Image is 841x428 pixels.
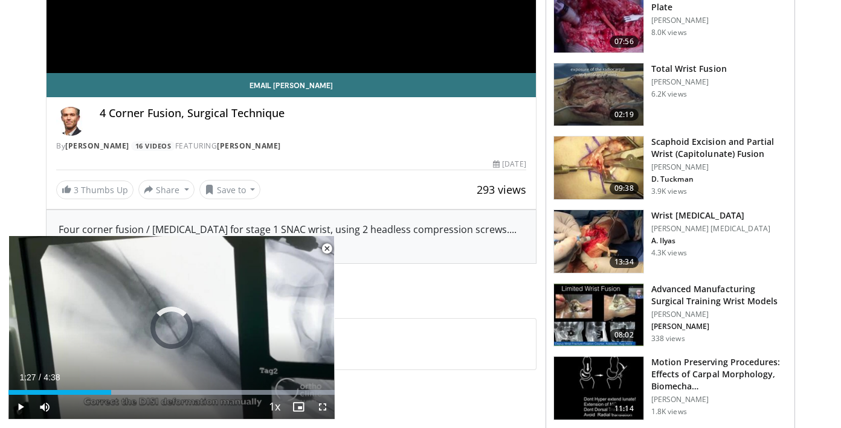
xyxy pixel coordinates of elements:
p: [PERSON_NAME] [MEDICAL_DATA] [651,224,770,234]
span: 13:34 [610,256,639,268]
p: D. Tuckman [651,174,787,184]
a: [PERSON_NAME] [65,141,129,151]
button: Share [138,180,195,199]
p: 3.9K views [651,187,687,196]
button: Close [315,236,339,261]
p: 8.0K views [651,28,687,37]
p: 338 views [651,334,685,343]
h3: Scaphoid Excision and Partial Wrist (Capitolunate) Fusion [651,136,787,160]
img: Picture_15_2_2.png.150x105_q85_crop-smart_upscale.jpg [554,63,643,126]
h3: Advanced Manufacturing Surgical Training Wrist Models [651,283,787,307]
img: 5220c55c-1ffe-4116-90e5-5a1cd4e279a9.150x105_q85_crop-smart_upscale.jpg [554,357,643,420]
a: 02:19 Total Wrist Fusion [PERSON_NAME] 6.2K views [553,63,787,127]
p: [PERSON_NAME] [651,162,787,172]
div: By FEATURING [56,141,526,152]
button: Playback Rate [262,395,286,419]
button: Mute [33,395,57,419]
span: 08:02 [610,329,639,341]
span: 1:27 [19,372,36,382]
a: 3 Thumbs Up [56,180,134,199]
p: [PERSON_NAME] [651,16,787,25]
span: 4:38 [43,372,60,382]
p: [PERSON_NAME] [651,310,787,319]
a: 11:14 Motion Preserving Procedures: Effects of Carpal Morphology, Biomecha… [PERSON_NAME] 1.8K views [553,356,787,420]
span: 293 views [477,182,526,197]
div: [DATE] [493,159,526,170]
span: 07:56 [610,36,639,48]
div: Four corner fusion / [MEDICAL_DATA] for stage 1 SNAC wrist, using 2 headless compression screws. [59,222,524,251]
span: / [39,372,41,382]
span: 02:19 [610,109,639,121]
a: Email [PERSON_NAME] [47,73,536,97]
video-js: Video Player [8,236,335,420]
a: 13:34 Wrist [MEDICAL_DATA] [PERSON_NAME] [MEDICAL_DATA] A. Ilyas 4.3K views [553,209,787,273]
p: A. Ilyas [651,236,770,246]
span: 11:14 [610,403,639,415]
button: Fullscreen [311,395,335,419]
p: 4.3K views [651,248,687,258]
a: 16 Videos [131,141,175,152]
a: 08:02 Advanced Manufacturing Surgical Training Wrist Models [PERSON_NAME] [PERSON_NAME] 338 views [553,283,787,347]
h3: Total Wrist Fusion [651,63,727,75]
h3: Motion Preserving Procedures: Effects of Carpal Morphology, Biomecha… [651,356,787,392]
div: Progress Bar [8,390,335,395]
button: Enable picture-in-picture mode [286,395,311,419]
button: Play [8,395,33,419]
img: 13a7b613-760b-4c9d-a1e0-c18642025d79.150x105_q85_crop-smart_upscale.jpg [554,284,643,347]
img: 60510a9a-9269-43a8-bee2-a27b97ff1cf7.150x105_q85_crop-smart_upscale.jpg [554,136,643,199]
p: 6.2K views [651,89,687,99]
p: [PERSON_NAME] [651,322,787,331]
p: 1.8K views [651,407,687,417]
h3: Wrist [MEDICAL_DATA] [651,209,770,222]
button: Save to [199,180,261,199]
a: [PERSON_NAME] [217,141,281,151]
span: 3 [74,184,79,196]
p: [PERSON_NAME] [651,77,727,87]
h4: 4 Corner Fusion, Surgical Technique [100,107,526,120]
span: 09:38 [610,182,639,194]
p: [PERSON_NAME] [651,395,787,404]
a: 09:38 Scaphoid Excision and Partial Wrist (Capitolunate) Fusion [PERSON_NAME] D. Tuckman 3.9K views [553,136,787,200]
img: Avatar [56,107,85,136]
img: 096c245f-4a7a-4537-8249-5b74cf8f0cdb.150x105_q85_crop-smart_upscale.jpg [554,210,643,273]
